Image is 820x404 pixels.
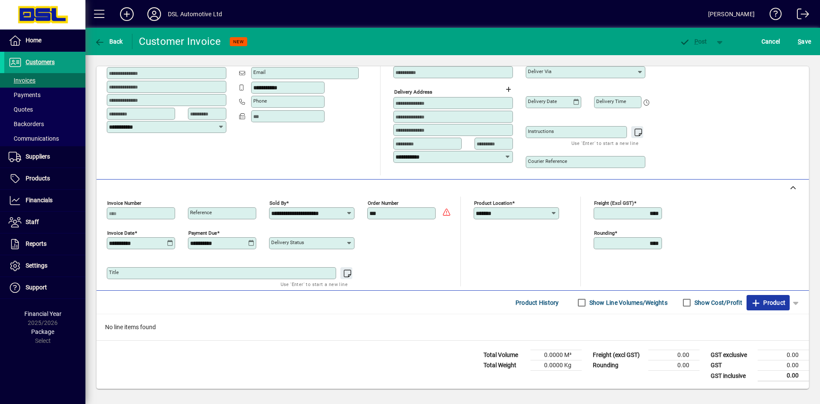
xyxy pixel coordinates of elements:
mat-label: Invoice number [107,200,141,206]
span: Quotes [9,106,33,113]
a: Suppliers [4,146,85,168]
button: Product History [512,295,562,310]
a: Backorders [4,117,85,131]
a: Logout [791,2,809,29]
span: Product [751,296,785,310]
mat-label: Product location [474,200,512,206]
mat-label: Courier Reference [528,158,567,164]
button: Post [675,34,712,49]
td: Total Volume [479,350,530,360]
mat-label: Freight (excl GST) [594,200,634,206]
span: S [798,38,801,45]
button: Choose address [501,83,515,96]
label: Show Cost/Profit [693,298,742,307]
mat-hint: Use 'Enter' to start a new line [571,138,638,148]
div: Customer Invoice [139,35,221,48]
span: Package [31,328,54,335]
mat-label: Title [109,269,119,275]
span: Settings [26,262,47,269]
span: ost [679,38,707,45]
span: Invoices [9,77,35,84]
a: Products [4,168,85,189]
a: Settings [4,255,85,277]
button: Save [796,34,813,49]
button: Add [113,6,141,22]
td: Rounding [589,360,648,371]
button: Cancel [759,34,782,49]
mat-label: Invoice date [107,230,135,236]
td: 0.00 [758,350,809,360]
a: Quotes [4,102,85,117]
a: Invoices [4,73,85,88]
a: Reports [4,233,85,255]
app-page-header-button: Back [85,34,132,49]
td: Freight (excl GST) [589,350,648,360]
td: GST inclusive [706,371,758,381]
mat-label: Sold by [269,200,286,206]
td: 0.0000 M³ [530,350,582,360]
span: Customers [26,59,55,65]
mat-label: Deliver via [528,68,551,74]
button: Profile [141,6,168,22]
span: Reports [26,240,47,247]
a: Financials [4,190,85,211]
td: Total Weight [479,360,530,371]
mat-label: Order number [368,200,398,206]
button: Copy to Delivery address [215,53,228,66]
span: P [694,38,698,45]
span: Communications [9,135,59,142]
td: 0.00 [758,371,809,381]
td: GST [706,360,758,371]
mat-label: Reference [190,209,212,215]
mat-hint: Use 'Enter' to start a new line [281,279,348,289]
a: Knowledge Base [763,2,782,29]
span: Product History [515,296,559,310]
mat-label: Payment due [188,230,217,236]
button: Product [747,295,790,310]
span: Financial Year [24,310,61,317]
mat-label: Delivery time [596,98,626,104]
td: 0.00 [648,350,700,360]
a: Communications [4,131,85,146]
span: Financials [26,197,53,203]
mat-label: Delivery date [528,98,557,104]
span: Home [26,37,41,44]
label: Show Line Volumes/Weights [588,298,668,307]
a: Payments [4,88,85,102]
span: Products [26,175,50,182]
mat-label: Delivery status [271,239,304,245]
span: Back [94,38,123,45]
span: Cancel [761,35,780,48]
a: Support [4,277,85,298]
td: GST exclusive [706,350,758,360]
span: ave [798,35,811,48]
span: NEW [233,39,244,44]
td: 0.0000 Kg [530,360,582,371]
mat-label: Email [253,69,266,75]
span: Suppliers [26,153,50,160]
span: Staff [26,218,39,225]
mat-label: Instructions [528,128,554,134]
a: Staff [4,212,85,233]
mat-label: Phone [253,98,267,104]
mat-label: Rounding [594,230,615,236]
a: Home [4,30,85,51]
div: [PERSON_NAME] [708,7,755,21]
span: Payments [9,91,41,98]
span: Backorders [9,121,44,127]
button: Back [92,34,125,49]
div: No line items found [97,314,809,340]
span: Support [26,284,47,291]
td: 0.00 [648,360,700,371]
td: 0.00 [758,360,809,371]
div: DSL Automotive Ltd [168,7,222,21]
